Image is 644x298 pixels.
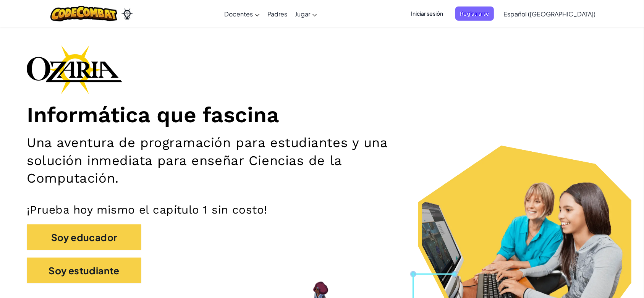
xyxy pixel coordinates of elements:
[27,134,422,188] h2: Una aventura de programación para estudiantes y una solución inmediata para enseñar Ciencias de l...
[27,258,141,283] button: Soy estudiante
[503,10,595,18] span: Español ([GEOGRAPHIC_DATA])
[220,3,264,24] a: Docentes
[50,6,117,21] img: CodeCombat logo
[27,45,122,94] img: Ozaria branding logo
[264,3,291,24] a: Padres
[224,10,253,18] span: Docentes
[27,102,617,128] h1: Informática que fascina
[27,224,141,250] button: Soy educador
[27,202,617,217] p: ¡Prueba hoy mismo el capítulo 1 sin costo!
[291,3,321,24] a: Jugar
[121,8,133,19] img: Ozaria
[500,3,599,24] a: Español ([GEOGRAPHIC_DATA])
[455,6,494,21] button: Registrarse
[295,10,310,18] span: Jugar
[406,6,448,21] button: Iniciar sesión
